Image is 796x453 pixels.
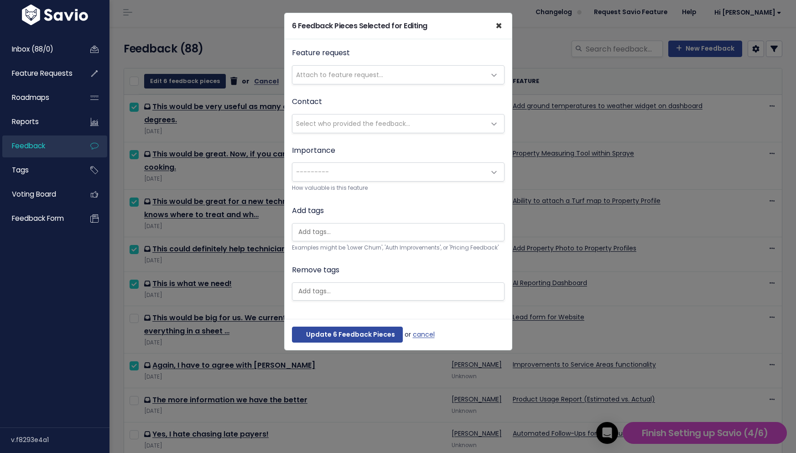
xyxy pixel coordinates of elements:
span: Feedback [12,141,45,151]
small: How valuable is this feature [292,183,505,193]
div: v.f8293e4a1 [11,428,109,452]
label: Importance [292,144,335,157]
small: Examples might be 'Lower Churn', 'Auth Improvements', or 'Pricing Feedback' [292,243,505,253]
button: Close [488,13,510,39]
span: Voting Board [12,189,56,199]
label: Remove tags [292,264,339,277]
span: Inbox (88/0) [12,44,53,54]
a: Feedback [2,135,76,156]
span: Roadmaps [12,93,49,102]
span: Tags [12,165,29,175]
button: Update 6 Feedback Pieces [292,327,403,343]
h5: 6 Feedback Pieces Selected for Editing [292,21,427,31]
span: × [495,18,502,33]
a: Roadmaps [2,87,76,108]
a: Voting Board [2,184,76,205]
a: Feedback form [2,208,76,229]
span: Feature Requests [12,68,73,78]
label: Contact [292,95,322,109]
label: Feature request [292,47,350,60]
a: Feature Requests [2,63,76,84]
span: Select who provided the feedback... [296,119,410,128]
input: Add tags... [295,227,340,237]
label: Add tags [292,204,324,218]
span: Attach to feature request... [296,70,383,79]
a: cancel [413,329,435,340]
a: Inbox (88/0) [2,39,76,60]
a: Reports [2,111,76,132]
span: Feedback form [12,213,64,223]
span: --------- [296,167,329,177]
div: or [285,319,512,350]
span: Reports [12,117,39,126]
a: Tags [2,160,76,181]
input: Add tags... [295,286,340,296]
img: logo-white.9d6f32f41409.svg [20,5,90,25]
